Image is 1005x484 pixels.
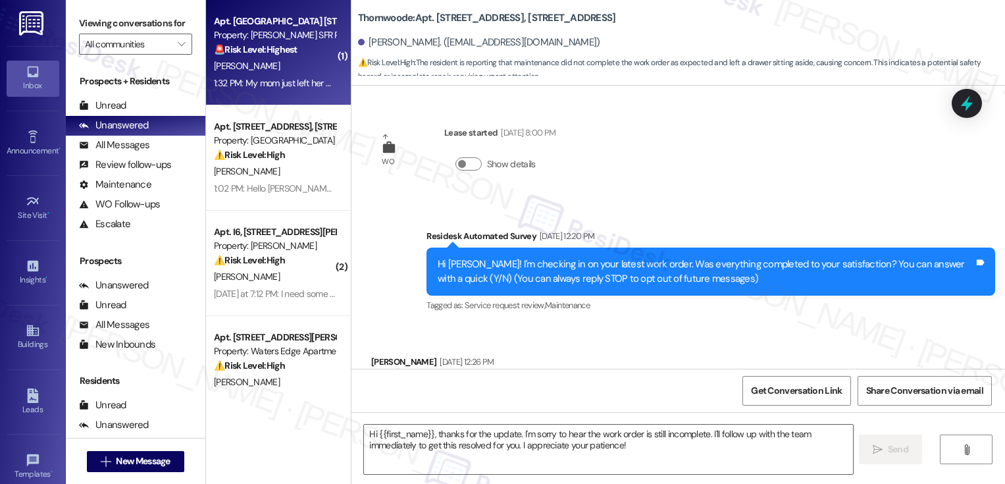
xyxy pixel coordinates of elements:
[545,300,590,311] span: Maintenance
[79,119,149,132] div: Unanswered
[364,425,853,474] textarea: Hi {{first_name}}, thanks for the update. I'm sorry to hear the work order is still incomplete. I...
[214,239,336,253] div: Property: [PERSON_NAME]
[858,376,992,406] button: Share Conversation via email
[79,279,149,292] div: Unanswered
[7,255,59,290] a: Insights •
[214,271,280,282] span: [PERSON_NAME]
[436,355,494,369] div: [DATE] 12:26 PM
[66,254,205,268] div: Prospects
[214,43,297,55] strong: 🚨 Risk Level: Highest
[214,288,875,300] div: [DATE] at 7:12 PM: I need some Freon in my AC unit , nd my apartment need to be sprayed for bugs,...
[79,158,171,172] div: Review follow-ups
[79,217,130,231] div: Escalate
[214,77,571,89] div: 1:32 PM: My mom just left her doctor appointment she have mold in her lungs and all im house
[45,273,47,282] span: •
[85,34,171,55] input: All communities
[214,331,336,344] div: Apt. [STREET_ADDRESS][PERSON_NAME]
[859,435,923,464] button: Send
[873,444,883,455] i: 
[214,344,336,358] div: Property: Waters Edge Apartments
[66,374,205,388] div: Residents
[358,36,600,49] div: [PERSON_NAME]. ([EMAIL_ADDRESS][DOMAIN_NAME])
[66,74,205,88] div: Prospects + Residents
[358,57,415,68] strong: ⚠️ Risk Level: High
[358,11,616,25] b: Thornwoode: Apt. [STREET_ADDRESS], [STREET_ADDRESS]
[79,138,149,152] div: All Messages
[87,451,184,472] button: New Message
[214,376,280,388] span: [PERSON_NAME]
[751,384,842,398] span: Get Conversation Link
[19,11,46,36] img: ResiDesk Logo
[214,254,285,266] strong: ⚠️ Risk Level: High
[214,120,336,134] div: Apt. [STREET_ADDRESS], [STREET_ADDRESS]
[962,444,971,455] i: 
[79,178,151,192] div: Maintenance
[7,319,59,355] a: Buildings
[7,61,59,96] a: Inbox
[487,157,536,171] label: Show details
[358,56,1005,84] span: : The resident is reporting that maintenance did not complete the work order as expected and left...
[426,229,995,248] div: Residesk Automated Survey
[371,355,494,373] div: [PERSON_NAME]
[214,134,336,148] div: Property: [GEOGRAPHIC_DATA]
[536,229,594,243] div: [DATE] 12:20 PM
[79,338,155,352] div: New Inbounds
[51,468,53,477] span: •
[79,418,149,432] div: Unanswered
[888,443,908,456] span: Send
[79,318,149,332] div: All Messages
[79,13,192,34] label: Viewing conversations for
[465,300,545,311] span: Service request review ,
[178,39,185,49] i: 
[47,209,49,218] span: •
[214,225,336,239] div: Apt. I6, [STREET_ADDRESS][PERSON_NAME]
[7,190,59,226] a: Site Visit •
[79,99,126,113] div: Unread
[79,298,126,312] div: Unread
[79,398,126,412] div: Unread
[59,144,61,153] span: •
[214,60,280,72] span: [PERSON_NAME]
[214,28,336,42] div: Property: [PERSON_NAME] SFR Portfolio
[7,385,59,420] a: Leads
[742,376,850,406] button: Get Conversation Link
[214,165,280,177] span: [PERSON_NAME]
[214,360,285,371] strong: ⚠️ Risk Level: High
[438,257,974,286] div: Hi [PERSON_NAME]! I'm checking in on your latest work order. Was everything completed to your sat...
[101,456,111,467] i: 
[498,126,555,140] div: [DATE] 8:00 PM
[116,454,170,468] span: New Message
[866,384,983,398] span: Share Conversation via email
[444,126,555,144] div: Lease started
[79,198,160,211] div: WO Follow-ups
[214,149,285,161] strong: ⚠️ Risk Level: High
[426,296,995,315] div: Tagged as:
[382,155,394,169] div: WO
[214,14,336,28] div: Apt. [GEOGRAPHIC_DATA] [STREET_ADDRESS]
